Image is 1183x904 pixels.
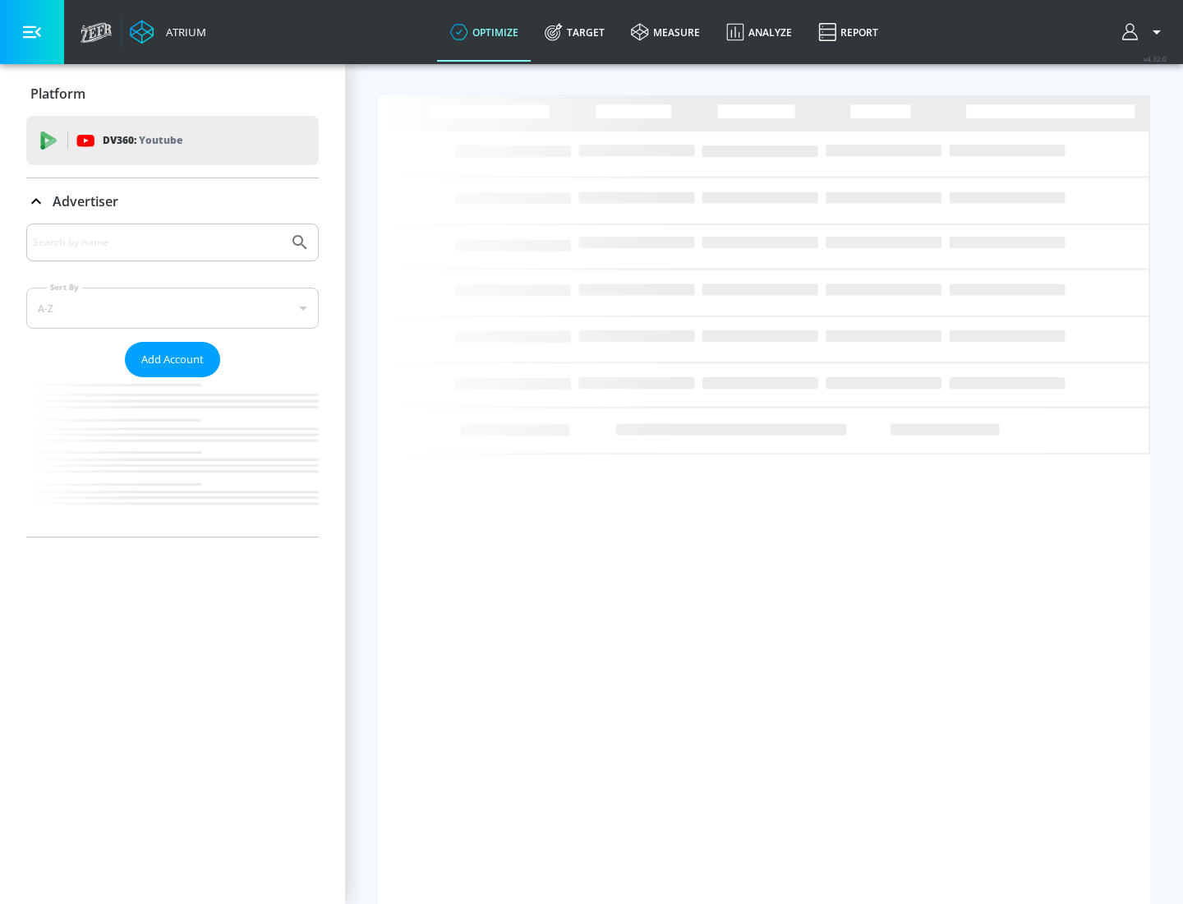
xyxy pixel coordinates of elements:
[805,2,891,62] a: Report
[47,282,82,293] label: Sort By
[26,178,319,224] div: Advertiser
[618,2,713,62] a: measure
[26,224,319,537] div: Advertiser
[159,25,206,39] div: Atrium
[125,342,220,377] button: Add Account
[532,2,618,62] a: Target
[141,350,204,369] span: Add Account
[130,20,206,44] a: Atrium
[103,131,182,150] p: DV360:
[26,377,319,537] nav: list of Advertiser
[1144,54,1167,63] span: v 4.32.0
[26,116,319,165] div: DV360: Youtube
[53,192,118,210] p: Advertiser
[437,2,532,62] a: optimize
[139,131,182,149] p: Youtube
[26,288,319,329] div: A-Z
[26,71,319,117] div: Platform
[713,2,805,62] a: Analyze
[33,232,282,253] input: Search by name
[30,85,85,103] p: Platform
